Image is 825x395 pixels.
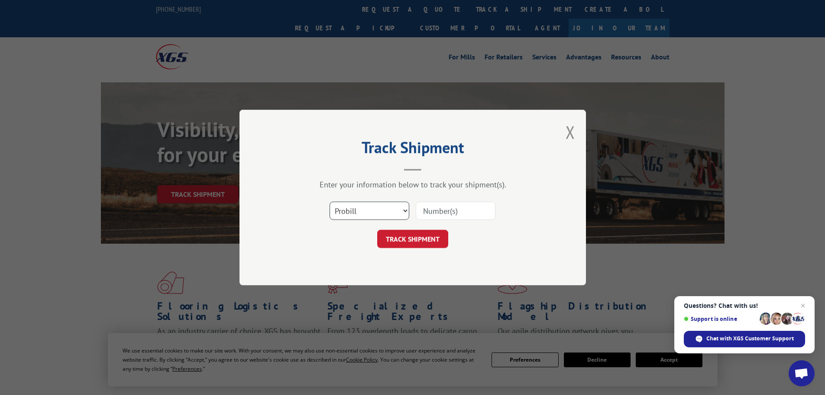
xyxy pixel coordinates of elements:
[789,360,815,386] div: Open chat
[706,335,794,343] span: Chat with XGS Customer Support
[684,316,757,322] span: Support is online
[684,331,805,347] div: Chat with XGS Customer Support
[283,141,543,158] h2: Track Shipment
[283,180,543,189] div: Enter your information below to track your shipment(s).
[798,300,808,311] span: Close chat
[416,202,495,220] input: Number(s)
[566,121,575,144] button: Close modal
[377,230,448,248] button: TRACK SHIPMENT
[684,302,805,309] span: Questions? Chat with us!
